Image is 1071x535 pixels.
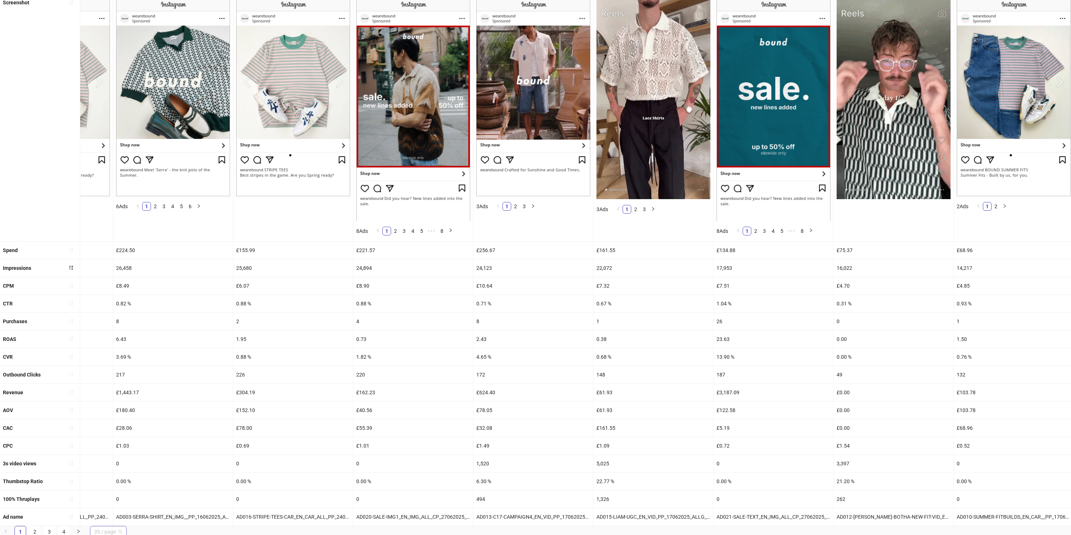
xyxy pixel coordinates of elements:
span: ••• [786,227,798,235]
li: 1 [983,202,992,211]
b: ROAS [3,336,16,342]
b: Impressions [3,265,31,271]
div: £0.69 [233,437,353,454]
a: 1 [383,227,391,235]
div: 21.20 % [834,473,953,490]
a: 3 [400,227,408,235]
li: Previous Page [734,227,743,235]
a: 2 [632,205,640,213]
div: 0.71 % [473,295,593,312]
span: 8 Ads [717,228,728,234]
span: right [197,204,201,208]
li: Next Page [446,227,455,235]
li: 1 [743,227,751,235]
span: sort-ascending [69,443,74,448]
button: left [134,202,142,211]
div: 1,520 [473,455,593,472]
li: Next Page [194,202,203,211]
span: sort-ascending [69,497,74,502]
li: 4 [168,202,177,211]
a: 1 [623,205,631,213]
span: sort-ascending [69,461,74,466]
div: 172 [473,366,593,383]
span: 6 Ads [116,203,128,209]
div: 0.00 % [233,473,353,490]
a: 5 [418,227,426,235]
div: £7.51 [714,277,833,295]
b: CPM [3,283,14,289]
button: right [807,227,815,235]
span: sort-ascending [69,408,74,413]
div: £61.93 [594,384,713,401]
div: £221.57 [353,242,473,259]
div: £5.19 [714,419,833,437]
span: sort-ascending [69,479,74,484]
div: £78.05 [473,402,593,419]
span: 3 Ads [476,203,488,209]
li: Next 5 Pages [786,227,798,235]
button: right [194,202,203,211]
b: AOV [3,407,13,413]
a: 2 [752,227,760,235]
a: 8 [798,227,806,235]
li: Next Page [807,227,815,235]
button: left [614,205,623,214]
span: right [809,228,813,232]
div: 2 [233,313,353,330]
a: 8 [438,227,446,235]
span: left [376,228,380,232]
li: 2 [992,202,1000,211]
div: AD012-[PERSON_NAME]-BOTHA-NEW-FIT-VID_EN_VID_ALL_PP_24062025_M_CC_None_None__ – Copy 2 [834,508,953,526]
div: 25,680 [233,259,353,277]
li: 5 [777,227,786,235]
b: Revenue [3,390,23,395]
b: Thumbstop Ratio [3,478,43,484]
div: 3.69 % [113,348,233,366]
button: left [734,227,743,235]
span: sort-ascending [69,247,74,252]
a: 4 [769,227,777,235]
li: Previous Page [134,202,142,211]
span: 2 Ads [957,203,968,209]
a: 3 [760,227,768,235]
div: 8 [473,313,593,330]
div: 2.43 [473,330,593,348]
li: 3 [640,205,649,214]
span: sort-ascending [69,372,74,377]
div: 0.00 [834,330,953,348]
div: 0 [353,490,473,508]
div: 0 [834,313,953,330]
li: 1 [502,202,511,211]
b: CAC [3,425,13,431]
a: 2 [391,227,399,235]
div: 1.04 % [714,295,833,312]
div: 187 [714,366,833,383]
div: £75.37 [834,242,953,259]
span: ••• [426,227,438,235]
div: £1.01 [353,437,473,454]
div: 4.65 % [473,348,593,366]
div: £10.64 [473,277,593,295]
div: £0.00 [834,384,953,401]
div: 0.00 % [353,473,473,490]
li: Next 5 Pages [426,227,438,235]
a: 4 [169,202,177,210]
span: left [736,228,740,232]
div: 5,025 [594,455,713,472]
a: 3 [640,205,648,213]
div: £40.56 [353,402,473,419]
div: £0.00 [834,402,953,419]
li: 3 [760,227,769,235]
div: 148 [594,366,713,383]
span: right [651,207,655,211]
span: left [4,529,8,534]
li: 5 [417,227,426,235]
div: £152.10 [233,402,353,419]
div: 1 [594,313,713,330]
span: sort-ascending [69,390,74,395]
li: Previous Page [614,205,623,214]
span: 3 Ads [596,206,608,212]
